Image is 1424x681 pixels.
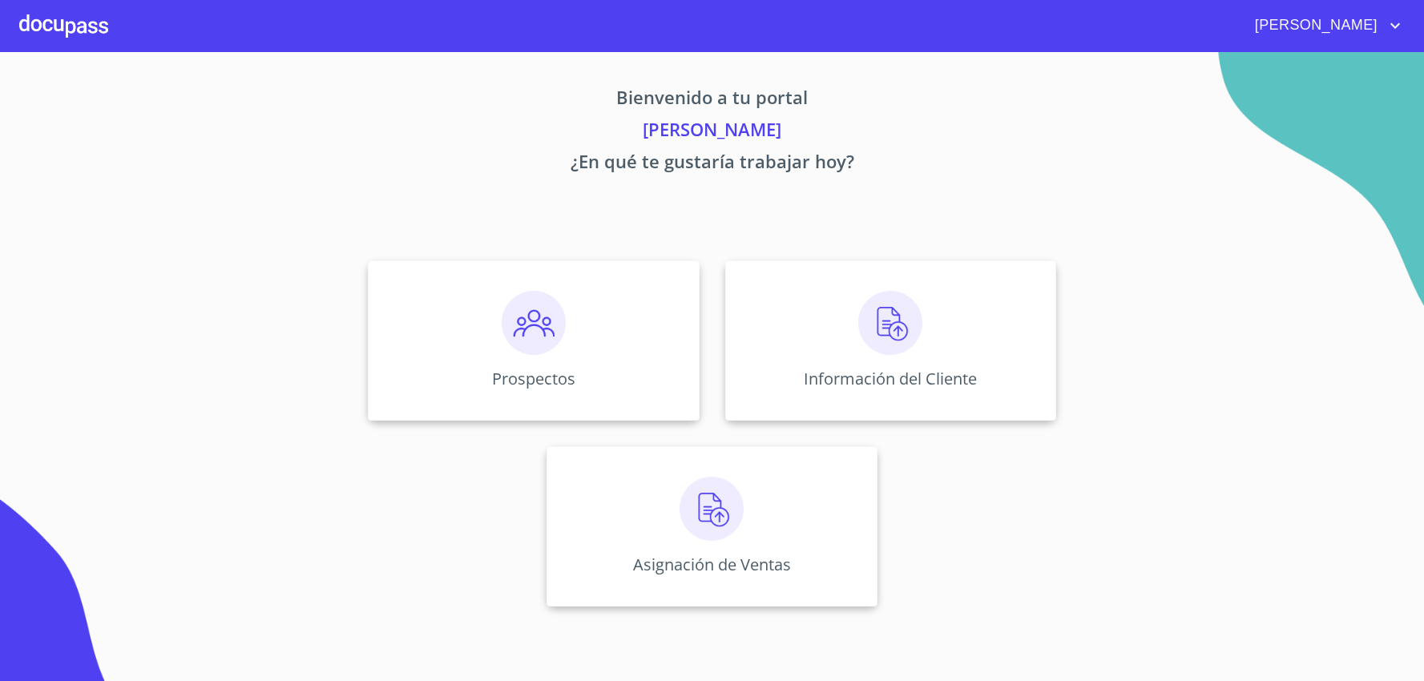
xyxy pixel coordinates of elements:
p: ¿En qué te gustaría trabajar hoy? [219,148,1206,180]
p: Información del Cliente [804,368,977,389]
img: carga.png [680,477,744,541]
p: Bienvenido a tu portal [219,84,1206,116]
img: prospectos.png [502,291,566,355]
p: [PERSON_NAME] [219,116,1206,148]
img: carga.png [858,291,922,355]
p: Prospectos [492,368,575,389]
p: Asignación de Ventas [633,554,791,575]
span: [PERSON_NAME] [1243,13,1386,38]
button: account of current user [1243,13,1405,38]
